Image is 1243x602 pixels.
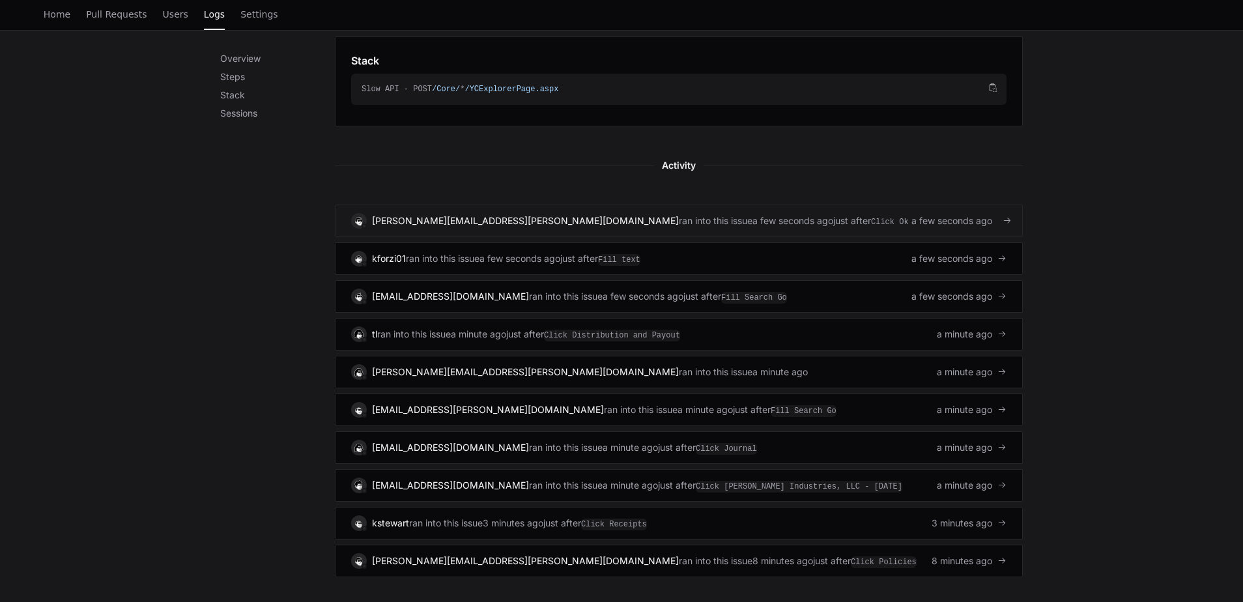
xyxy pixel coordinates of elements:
a: tlran into this issuea minute agojust afterClick Distribution and Payouta minute ago [335,318,1023,351]
a: [EMAIL_ADDRESS][PERSON_NAME][DOMAIN_NAME]ran into this issuea minute agojust afterFill Search Goa... [335,394,1023,426]
span: Click Ok [871,216,909,228]
div: a minute ago [752,365,808,379]
span: a few seconds ago [911,252,992,265]
div: just after [733,403,836,416]
div: just after [543,517,647,530]
span: a minute ago [937,365,992,379]
span: Users [163,10,188,18]
img: 3.svg [352,441,365,453]
span: Fill Search Go [771,405,836,417]
a: tl [372,328,377,339]
p: Sessions [220,107,335,120]
span: 8 minutes ago [932,554,992,567]
a: kstewart [372,517,409,528]
div: a minute ago [603,441,658,454]
div: just after [683,290,787,303]
span: a few seconds ago [911,290,992,303]
div: just after [833,214,909,227]
a: kforzi01 [372,253,406,264]
img: 8.svg [352,252,365,265]
div: just after [560,252,640,265]
img: 6.svg [352,214,365,227]
span: ran into this issue [409,517,483,530]
span: Settings [240,10,278,18]
span: ran into this issue [604,403,678,416]
span: ran into this issue [377,328,451,341]
a: [PERSON_NAME][EMAIL_ADDRESS][PERSON_NAME][DOMAIN_NAME]ran into this issue8 minutes agojust afterC... [335,545,1023,577]
img: 6.svg [352,554,365,567]
span: 3 minutes ago [932,517,992,530]
span: Click Distribution and Payout [544,330,680,341]
span: Fill Search Go [721,292,787,304]
div: a minute ago [603,479,658,492]
div: Slow API - POST * [362,84,986,94]
div: a minute ago [678,403,733,416]
span: ran into this issue [529,479,603,492]
div: a few seconds ago [752,214,833,227]
span: /YCExplorerPage.aspx [464,85,558,94]
a: [EMAIL_ADDRESS][DOMAIN_NAME] [372,291,529,302]
span: a minute ago [937,441,992,454]
a: [PERSON_NAME][EMAIL_ADDRESS][PERSON_NAME][DOMAIN_NAME] [372,366,679,377]
span: a minute ago [937,479,992,492]
div: 3 minutes ago [483,517,543,530]
div: a few seconds ago [603,290,683,303]
span: [EMAIL_ADDRESS][DOMAIN_NAME] [372,442,529,453]
p: Steps [220,70,335,83]
a: [EMAIL_ADDRESS][DOMAIN_NAME]ran into this issuea minute agojust afterClick [PERSON_NAME] Industri... [335,469,1023,502]
div: just after [813,554,917,567]
span: Logs [204,10,225,18]
div: just after [658,441,757,454]
span: ran into this issue [679,554,752,567]
div: a minute ago [451,328,506,341]
span: ran into this issue [679,214,752,227]
span: a minute ago [937,328,992,341]
a: [PERSON_NAME][EMAIL_ADDRESS][PERSON_NAME][DOMAIN_NAME] [372,555,679,566]
span: Click Policies [851,556,917,568]
a: kstewartran into this issue3 minutes agojust afterClick Receipts3 minutes ago [335,507,1023,539]
div: 8 minutes ago [752,554,813,567]
span: ran into this issue [406,252,479,265]
span: ran into this issue [679,365,752,379]
div: just after [506,328,680,341]
a: [EMAIL_ADDRESS][DOMAIN_NAME] [372,480,529,491]
span: /Core/ [432,85,460,94]
span: Home [44,10,70,18]
p: Overview [220,52,335,65]
img: 3.svg [352,365,365,378]
img: 5.svg [352,479,365,491]
img: 4.svg [352,290,365,302]
a: [EMAIL_ADDRESS][DOMAIN_NAME]ran into this issuea minute agojust afterClick Journala minute ago [335,431,1023,464]
a: [PERSON_NAME][EMAIL_ADDRESS][PERSON_NAME][DOMAIN_NAME]ran into this issuea minute agoa minute ago [335,356,1023,388]
a: [EMAIL_ADDRESS][PERSON_NAME][DOMAIN_NAME] [372,404,604,415]
a: kforzi01ran into this issuea few seconds agojust afterFill texta few seconds ago [335,242,1023,275]
a: [EMAIL_ADDRESS][DOMAIN_NAME]ran into this issuea few seconds agojust afterFill Search Goa few sec... [335,280,1023,313]
span: a few seconds ago [911,214,992,227]
h1: Stack [351,53,379,68]
app-pz-page-link-header: Stack [351,53,1007,68]
a: [PERSON_NAME][EMAIL_ADDRESS][PERSON_NAME][DOMAIN_NAME]ran into this issuea few seconds agojust af... [335,205,1023,237]
div: a few seconds ago [479,252,560,265]
span: Click Journal [696,443,757,455]
img: 13.svg [352,403,365,416]
div: just after [658,479,902,492]
p: Stack [220,89,335,102]
span: ran into this issue [529,290,603,303]
span: Activity [654,158,704,173]
span: Click Receipts [581,519,647,530]
a: [PERSON_NAME][EMAIL_ADDRESS][PERSON_NAME][DOMAIN_NAME] [372,215,679,226]
img: 13.svg [352,517,365,529]
span: Pull Requests [86,10,147,18]
span: a minute ago [937,403,992,416]
span: ran into this issue [529,441,603,454]
span: Click [PERSON_NAME] Industries, LLC - [DATE] [696,481,902,493]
